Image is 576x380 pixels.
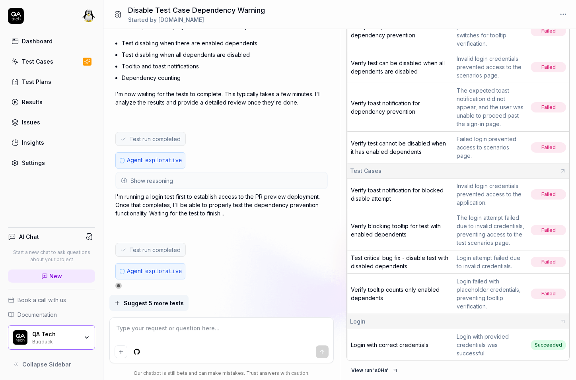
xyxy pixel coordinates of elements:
div: Invalid login credentials prevented access to the application. [457,182,524,207]
span: Succeeded [531,340,566,350]
button: QA Tech LogoQA TechBugduck [8,325,95,350]
a: Dashboard [8,33,95,49]
div: QA Tech [32,331,78,338]
li: Dependency counting [122,72,328,83]
a: Insights [8,135,95,150]
div: Test Plans [22,78,51,86]
a: Verify toast notification for blocked disable attempt [351,187,444,202]
span: Test run completed [129,135,181,143]
p: Agent: [127,156,182,165]
div: The expected toast notification did not appear, and the user was unable to proceed past the sign-... [457,86,524,128]
li: Test disabling when all dependents are disabled [122,49,328,60]
button: Add attachment [115,345,127,358]
a: Verify toast notification for dependency prevention [351,100,420,115]
span: Suggest 5 more tests [124,299,184,307]
span: Show reasoning [130,176,173,185]
div: Dashboard [22,37,53,45]
span: Documentation [18,310,57,319]
div: Results [22,98,43,106]
button: Suggest 5 more tests [109,295,189,311]
a: Verify blocking tooltip for test with enabled dependents [351,223,441,238]
span: Test Cases [350,167,381,175]
div: Invalid login credentials prevented access to test switches for tooltip verification. [457,14,524,48]
div: Invalid login credentials prevented access to the scenarios page. [457,54,524,79]
a: Login with correct credentials [351,341,428,348]
li: Tooltip and toast notifications [122,60,328,72]
p: I'm running a login test first to establish access to the PR preview deployment. Once that comple... [115,192,328,217]
h1: Disable Test Case Dependency Warning [128,5,265,16]
a: Settings [8,155,95,171]
div: Login with provided credentials was successful. [457,332,524,357]
span: Failed [531,102,566,112]
li: Test disabling when there are enabled dependents [122,37,328,49]
p: Agent: [127,267,182,276]
a: View run 's0Ha' [346,366,403,374]
a: Verify test can be disabled when all dependents are disabled [351,60,445,75]
button: Collapse Sidebar [8,356,95,372]
div: Started by [128,16,265,24]
div: Test Cases [22,57,53,66]
a: Issues [8,114,95,130]
span: Failed [531,189,566,200]
span: Book a call with us [18,296,66,304]
span: Failed [531,142,566,153]
span: Failed [531,62,566,72]
a: Test Cases [8,54,95,69]
div: Insights [22,138,44,147]
span: Failed [531,26,566,36]
div: Bugduck [32,338,78,344]
h4: AI Chat [19,233,39,241]
a: Test Plans [8,74,95,89]
a: Verify test cannot be disabled when it has enabled dependents [351,140,446,155]
span: Test run completed [129,246,181,254]
span: Failed [531,225,566,235]
span: explorative [145,268,182,275]
span: New [49,272,62,280]
span: explorative [145,157,182,164]
img: QA Tech Logo [13,330,27,345]
span: Collapse Sidebar [22,360,71,368]
a: Test critical bug fix - disable test with disabled dependents [351,254,448,269]
span: [DOMAIN_NAME] [158,16,204,23]
p: Start a new chat to ask questions about your project [8,249,95,263]
span: Failed [531,257,566,267]
div: Login failed with placeholder credentials, preventing tooltip verification. [457,277,524,310]
a: New [8,269,95,283]
div: Login attempt failed due to invalid credentials. [457,254,524,270]
span: Failed [531,289,566,299]
img: 5eef0e98-4aae-465c-a732-758f13500123.jpeg [82,10,95,22]
button: Show reasoning [116,173,327,188]
button: View run 's0Ha' [346,364,403,377]
a: Results [8,94,95,110]
span: Login [350,317,366,326]
a: Verify tooltip counts only enabled dependents [351,286,440,301]
div: Our chatbot is still beta and can make mistakes. Trust answers with caution. [109,370,334,377]
div: Settings [22,159,45,167]
a: Documentation [8,310,95,319]
div: Issues [22,118,40,126]
div: The login attempt failed due to invalid credentials, preventing access to the test scenarios page. [457,213,524,247]
div: Failed login prevented access to scenarios page. [457,135,524,160]
a: Book a call with us [8,296,95,304]
p: I'm now waiting for the tests to complete. This typically takes a few minutes. I'll analyze the r... [115,90,328,107]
